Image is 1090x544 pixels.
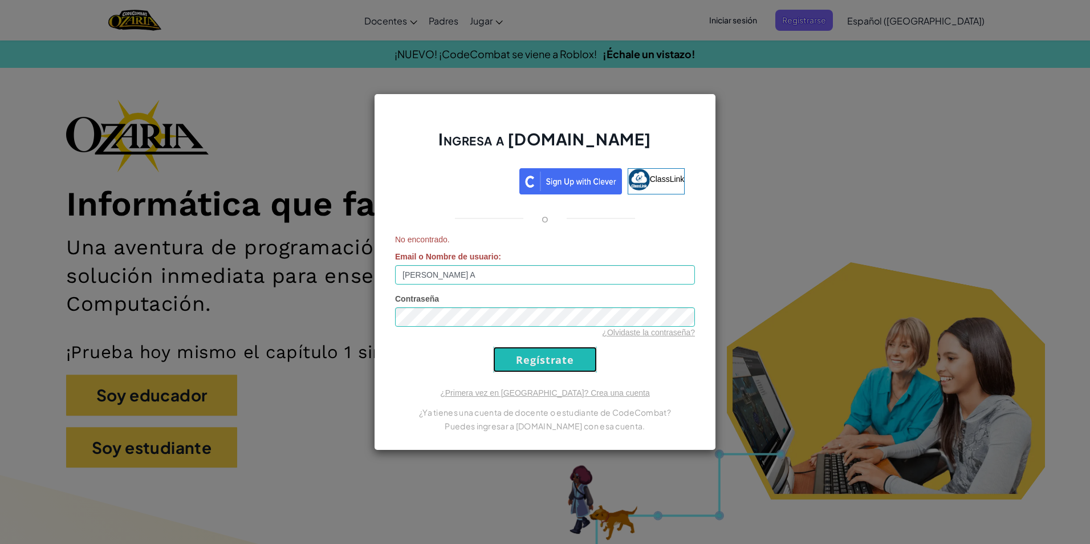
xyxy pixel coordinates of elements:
img: clever_sso_button@2x.png [519,168,622,194]
h2: Ingresa a [DOMAIN_NAME] [395,128,695,161]
img: classlink-logo-small.png [628,169,650,190]
a: ¿Olvidaste la contraseña? [602,328,695,337]
p: ¿Ya tienes una cuenta de docente o estudiante de CodeCombat? [395,405,695,419]
span: Contraseña [395,294,439,303]
p: o [542,212,548,225]
span: ClassLink [650,174,685,184]
p: Puedes ingresar a [DOMAIN_NAME] con esa cuenta. [395,419,695,433]
iframe: Botón de Acceder con Google [400,167,519,192]
label: : [395,251,501,262]
span: No encontrado. [395,234,695,245]
input: Regístrate [493,347,597,372]
span: Email o Nombre de usuario [395,252,498,261]
a: ¿Primera vez en [GEOGRAPHIC_DATA]? Crea una cuenta [440,388,650,397]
